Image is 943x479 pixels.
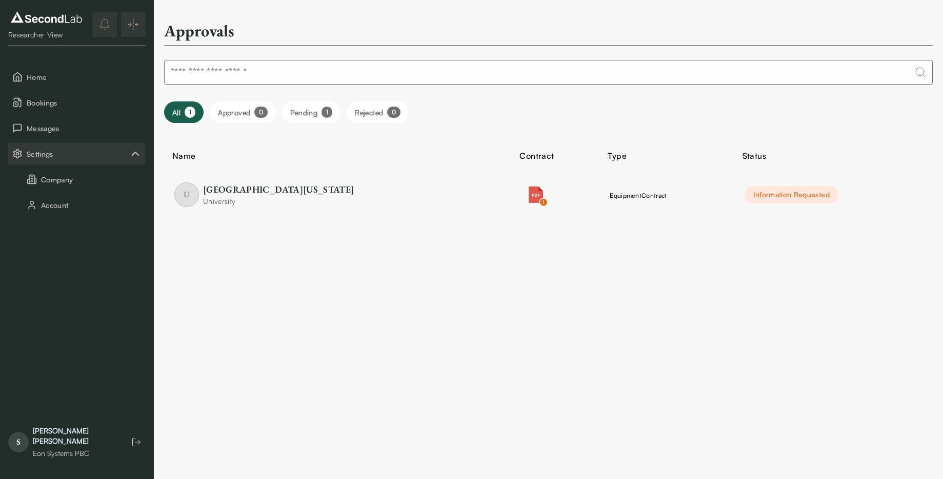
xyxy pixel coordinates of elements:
button: Company [8,169,146,190]
img: Check icon for pdf [539,198,548,207]
span: Home [27,72,142,82]
div: 1 [322,107,332,118]
button: Filter Approved bookings [210,101,275,123]
div: [GEOGRAPHIC_DATA][US_STATE] [203,183,354,196]
div: 0 [387,107,400,118]
div: Settings sub items [8,143,146,164]
div: 0 [254,107,267,118]
th: Name [164,143,511,168]
button: Attachment icon for pdfCheck icon for pdf [521,180,550,209]
img: Attachment icon for pdf [528,186,544,203]
button: Home [8,66,146,88]
button: Filter Pending bookings [282,101,341,123]
a: item University of California, Berkeley [174,182,431,207]
span: equipment Contract [610,192,667,199]
button: Filter Rejected bookings [347,101,408,123]
h2: Approvals [164,20,234,41]
span: Bookings [27,97,142,108]
div: 1 [185,107,195,118]
th: Status [734,143,933,168]
img: logo [8,9,85,26]
div: Researcher View [8,30,85,40]
div: University [203,196,354,206]
button: Settings [8,143,146,164]
span: Settings [27,149,129,159]
div: Information Requested [745,186,838,203]
button: Expand/Collapse sidebar [121,12,146,37]
span: U [174,182,199,207]
button: notifications [92,12,117,37]
th: Type [599,143,734,168]
button: Account [8,194,146,216]
th: Contract [511,143,599,168]
button: Filter all bookings [164,101,204,123]
button: Bookings [8,92,146,113]
button: Messages [8,117,146,139]
span: Messages [27,123,142,134]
